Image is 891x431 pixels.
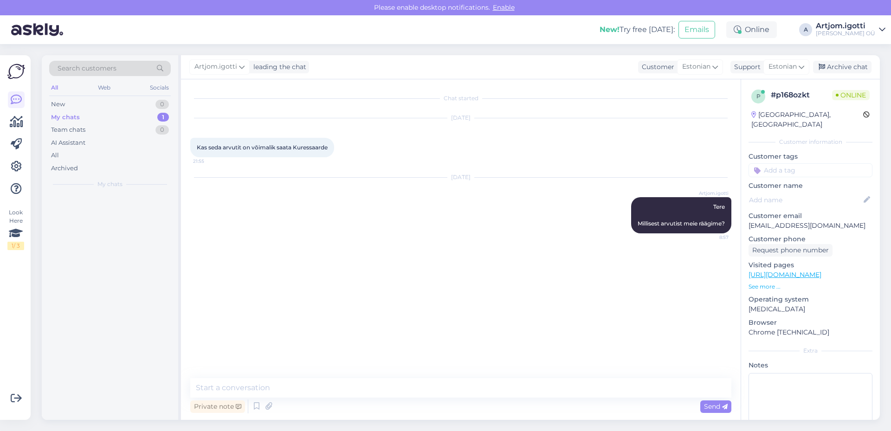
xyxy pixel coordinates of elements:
input: Add name [749,195,862,205]
span: Online [832,90,870,100]
div: Private note [190,400,245,413]
div: All [51,151,59,160]
div: AI Assistant [51,138,85,148]
div: Artjom.igotti [816,22,875,30]
div: [DATE] [190,173,731,181]
div: Customer information [749,138,872,146]
p: Customer tags [749,152,872,161]
div: 0 [155,100,169,109]
div: Extra [749,347,872,355]
p: Customer name [749,181,872,191]
span: 21:55 [193,158,228,165]
span: p [756,93,761,100]
div: 0 [155,125,169,135]
span: Artjom.igotti [694,190,729,197]
span: Estonian [682,62,710,72]
div: [PERSON_NAME] OÜ [816,30,875,37]
div: All [49,82,60,94]
div: Support [730,62,761,72]
span: Estonian [768,62,797,72]
div: Socials [148,82,171,94]
div: My chats [51,113,80,122]
p: Customer email [749,211,872,221]
img: Askly Logo [7,63,25,80]
p: Visited pages [749,260,872,270]
div: leading the chat [250,62,306,72]
div: New [51,100,65,109]
div: 1 [157,113,169,122]
span: Send [704,402,728,411]
a: Artjom.igotti[PERSON_NAME] OÜ [816,22,885,37]
p: Browser [749,318,872,328]
div: Archive chat [813,61,872,73]
p: Customer phone [749,234,872,244]
p: Notes [749,360,872,370]
span: Enable [490,3,517,12]
p: Chrome [TECHNICAL_ID] [749,328,872,337]
span: Artjom.igotti [194,62,237,72]
div: # p168ozkt [771,90,832,101]
div: Customer [638,62,674,72]
span: My chats [97,180,123,188]
div: [DATE] [190,114,731,122]
div: Online [726,21,777,38]
button: Emails [678,21,715,39]
div: Look Here [7,208,24,250]
input: Add a tag [749,163,872,177]
div: [GEOGRAPHIC_DATA], [GEOGRAPHIC_DATA] [751,110,863,129]
p: See more ... [749,283,872,291]
a: [URL][DOMAIN_NAME] [749,270,821,279]
span: 8:57 [694,234,729,241]
span: Kas seda arvutit on võimalik saata Kuressaarde [197,144,328,151]
div: Chat started [190,94,731,103]
div: Archived [51,164,78,173]
div: 1 / 3 [7,242,24,250]
div: Team chats [51,125,85,135]
div: A [799,23,812,36]
b: New! [600,25,620,34]
span: Search customers [58,64,116,73]
p: Operating system [749,295,872,304]
div: Try free [DATE]: [600,24,675,35]
div: Web [96,82,112,94]
p: [EMAIL_ADDRESS][DOMAIN_NAME] [749,221,872,231]
div: Request phone number [749,244,833,257]
p: [MEDICAL_DATA] [749,304,872,314]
